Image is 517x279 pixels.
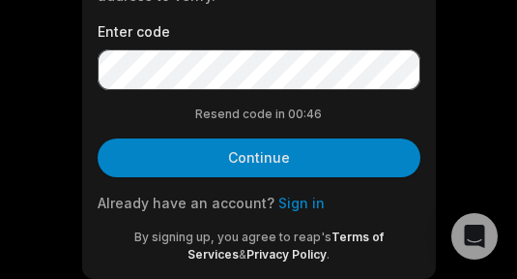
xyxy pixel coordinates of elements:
[134,230,331,244] span: By signing up, you agree to reap's
[98,139,420,177] button: Continue
[306,106,322,123] span: 46
[98,106,420,123] div: Resend code in 00:
[98,21,420,42] label: Enter code
[327,247,330,262] span: .
[187,230,384,262] a: Terms of Services
[246,247,327,262] a: Privacy Policy
[98,195,274,211] span: Already have an account?
[239,247,246,262] span: &
[451,213,498,260] div: Open Intercom Messenger
[278,195,325,211] a: Sign in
